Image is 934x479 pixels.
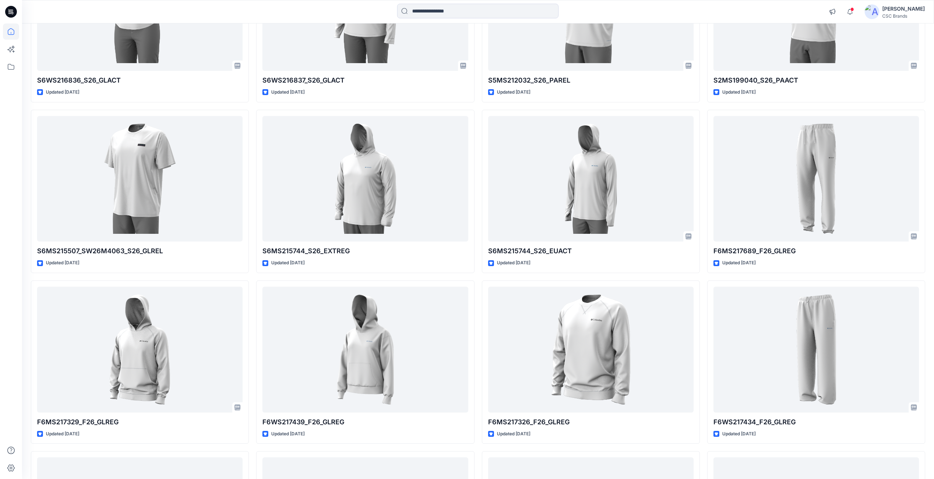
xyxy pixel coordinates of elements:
[713,116,919,242] a: F6MS217689_F26_GLREG
[37,246,243,256] p: S6MS215507_SW26M4063_S26_GLREL
[37,116,243,242] a: S6MS215507_SW26M4063_S26_GLREL
[722,88,756,96] p: Updated [DATE]
[271,259,305,267] p: Updated [DATE]
[865,4,879,19] img: avatar
[37,417,243,427] p: F6MS217329_F26_GLREG
[497,259,530,267] p: Updated [DATE]
[262,246,468,256] p: S6MS215744_S26_EXTREG
[37,75,243,86] p: S6WS216836_S26_GLACT
[262,116,468,242] a: S6MS215744_S26_EXTREG
[497,88,530,96] p: Updated [DATE]
[46,430,79,438] p: Updated [DATE]
[262,417,468,427] p: F6WS217439_F26_GLREG
[271,430,305,438] p: Updated [DATE]
[488,417,694,427] p: F6MS217326_F26_GLREG
[488,246,694,256] p: S6MS215744_S26_EUACT
[488,287,694,413] a: F6MS217326_F26_GLREG
[713,417,919,427] p: F6WS217434_F26_GLREG
[46,88,79,96] p: Updated [DATE]
[271,88,305,96] p: Updated [DATE]
[713,246,919,256] p: F6MS217689_F26_GLREG
[722,430,756,438] p: Updated [DATE]
[882,4,925,13] div: [PERSON_NAME]
[46,259,79,267] p: Updated [DATE]
[488,75,694,86] p: S5MS212032_S26_PAREL
[882,13,925,19] div: CSC Brands
[722,259,756,267] p: Updated [DATE]
[497,430,530,438] p: Updated [DATE]
[488,116,694,242] a: S6MS215744_S26_EUACT
[262,75,468,86] p: S6WS216837_S26_GLACT
[37,287,243,413] a: F6MS217329_F26_GLREG
[713,287,919,413] a: F6WS217434_F26_GLREG
[262,287,468,413] a: F6WS217439_F26_GLREG
[713,75,919,86] p: S2MS199040_S26_PAACT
